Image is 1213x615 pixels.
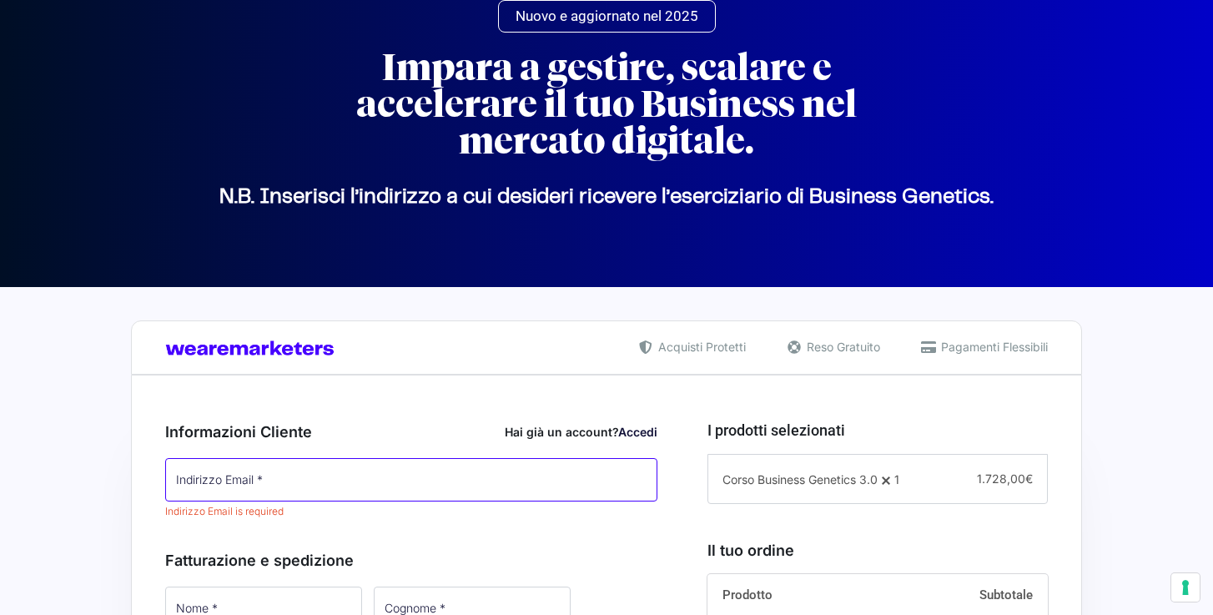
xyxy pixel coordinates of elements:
div: Hai già un account? [505,423,657,441]
p: N.B. Inserisci l’indirizzo a cui desideri ricevere l’eserciziario di Business Genetics. [139,197,1074,198]
span: Pagamenti Flessibili [937,338,1048,355]
h3: I prodotti selezionati [707,419,1048,441]
span: Nuovo e aggiornato nel 2025 [516,9,698,23]
iframe: Customerly Messenger Launcher [13,550,63,600]
h3: Informazioni Cliente [165,421,657,443]
button: Le tue preferenze relative al consenso per le tecnologie di tracciamento [1171,573,1200,602]
span: Indirizzo Email is required [165,505,284,517]
a: Accedi [618,425,657,439]
span: Acquisti Protetti [654,338,746,355]
input: Indirizzo Email * [165,458,657,502]
h3: Il tuo ordine [707,539,1048,562]
span: 1 [894,472,899,486]
span: Corso Business Genetics 3.0 [722,472,878,486]
h3: Fatturazione e spedizione [165,549,657,572]
span: 1.728,00 [977,471,1033,486]
h2: Impara a gestire, scalare e accelerare il tuo Business nel mercato digitale. [306,49,907,159]
span: € [1025,471,1033,486]
span: Reso Gratuito [803,338,880,355]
